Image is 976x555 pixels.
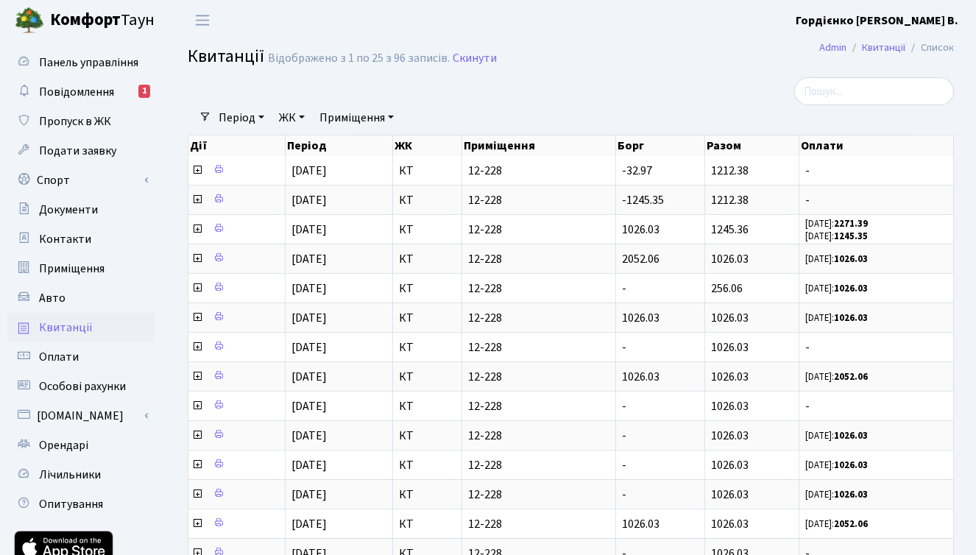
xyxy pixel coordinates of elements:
b: 1026.03 [834,429,868,442]
span: Панель управління [39,54,138,71]
span: Приміщення [39,261,105,277]
span: КТ [399,342,456,353]
a: Приміщення [314,105,400,130]
nav: breadcrumb [797,32,976,63]
span: - [622,280,626,297]
span: КТ [399,371,456,383]
b: 2052.06 [834,370,868,383]
span: КТ [399,518,456,530]
span: 12-228 [468,312,609,324]
span: Авто [39,290,66,306]
span: Особові рахунки [39,378,126,395]
span: Документи [39,202,98,218]
span: 1026.03 [711,339,749,356]
span: 1026.03 [711,251,749,267]
span: 1245.36 [711,222,749,238]
span: 1026.03 [711,428,749,444]
a: Гордієнко [PERSON_NAME] В. [796,12,958,29]
span: Повідомлення [39,84,114,100]
span: - [805,342,947,353]
span: 1026.03 [622,369,659,385]
b: 1026.03 [834,488,868,501]
span: 1212.38 [711,163,749,179]
b: 1026.03 [834,311,868,325]
span: - [622,457,626,473]
span: 1026.03 [622,516,659,532]
span: [DATE] [291,457,327,473]
span: 1026.03 [711,516,749,532]
span: - [622,398,626,414]
span: 1026.03 [622,310,659,326]
span: 1026.03 [711,398,749,414]
a: Лічильники [7,460,155,489]
span: Контакти [39,231,91,247]
span: [DATE] [291,163,327,179]
span: Орендарі [39,437,88,453]
a: Панель управління [7,48,155,77]
span: 12-228 [468,165,609,177]
li: Список [905,40,954,56]
span: 12-228 [468,342,609,353]
span: КТ [399,312,456,324]
th: Оплати [799,135,954,156]
span: 12-228 [468,253,609,265]
b: 1245.35 [834,230,868,243]
span: КТ [399,253,456,265]
span: [DATE] [291,516,327,532]
span: Таун [50,8,155,33]
span: [DATE] [291,310,327,326]
a: Квитанції [862,40,905,55]
span: 12-228 [468,430,609,442]
span: Квитанції [188,43,264,69]
b: 1026.03 [834,252,868,266]
small: [DATE]: [805,311,868,325]
th: ЖК [393,135,462,156]
span: [DATE] [291,280,327,297]
span: [DATE] [291,487,327,503]
span: Оплати [39,349,79,365]
span: 12-228 [468,518,609,530]
span: 12-228 [468,400,609,412]
a: Контакти [7,225,155,254]
a: Документи [7,195,155,225]
a: Оплати [7,342,155,372]
span: [DATE] [291,428,327,444]
span: -32.97 [622,163,652,179]
span: Квитанції [39,319,93,336]
span: 1212.38 [711,192,749,208]
span: [DATE] [291,398,327,414]
span: [DATE] [291,192,327,208]
a: Спорт [7,166,155,195]
span: - [805,165,947,177]
small: [DATE]: [805,488,868,501]
span: - [805,194,947,206]
a: Приміщення [7,254,155,283]
span: КТ [399,165,456,177]
small: [DATE]: [805,217,868,230]
a: Авто [7,283,155,313]
span: 1026.03 [622,222,659,238]
span: Пропуск в ЖК [39,113,111,130]
small: [DATE]: [805,282,868,295]
span: 12-228 [468,194,609,206]
span: [DATE] [291,369,327,385]
small: [DATE]: [805,429,868,442]
span: 1026.03 [711,310,749,326]
span: КТ [399,194,456,206]
a: Особові рахунки [7,372,155,401]
th: Період [286,135,393,156]
span: КТ [399,459,456,471]
span: КТ [399,430,456,442]
span: 1026.03 [711,457,749,473]
span: 12-228 [468,489,609,501]
span: [DATE] [291,339,327,356]
b: 2271.39 [834,217,868,230]
span: КТ [399,224,456,236]
a: ЖК [273,105,311,130]
div: 1 [138,85,150,98]
span: КТ [399,283,456,294]
span: -1245.35 [622,192,664,208]
a: Повідомлення1 [7,77,155,107]
input: Пошук... [794,77,954,105]
th: Дії [188,135,286,156]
